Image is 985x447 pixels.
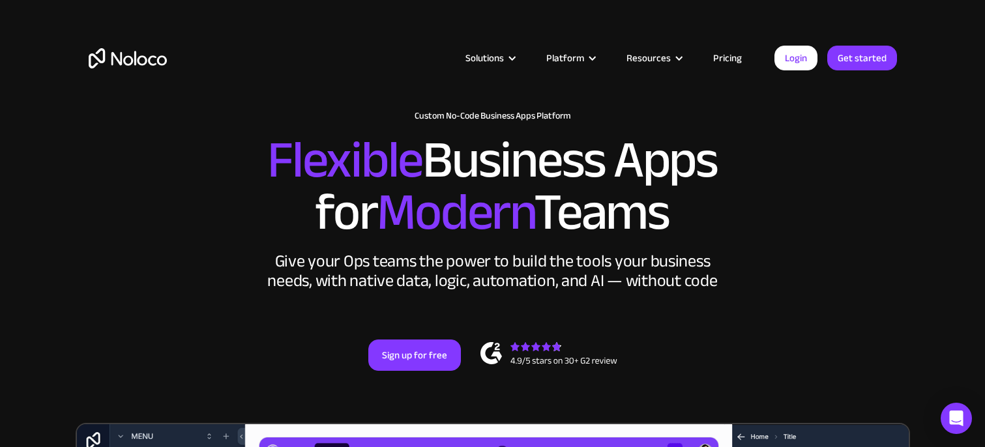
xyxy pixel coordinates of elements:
span: Flexible [267,111,422,209]
span: Modern [377,164,534,261]
div: Give your Ops teams the power to build the tools your business needs, with native data, logic, au... [265,252,721,291]
h2: Business Apps for Teams [89,134,897,238]
a: home [89,48,167,68]
div: Platform [530,50,610,66]
a: Sign up for free [368,339,461,371]
div: Resources [610,50,697,66]
div: Solutions [449,50,530,66]
a: Get started [827,46,897,70]
a: Login [774,46,817,70]
div: Platform [546,50,584,66]
div: Solutions [465,50,504,66]
a: Pricing [697,50,758,66]
div: Open Intercom Messenger [941,403,972,434]
div: Resources [626,50,671,66]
